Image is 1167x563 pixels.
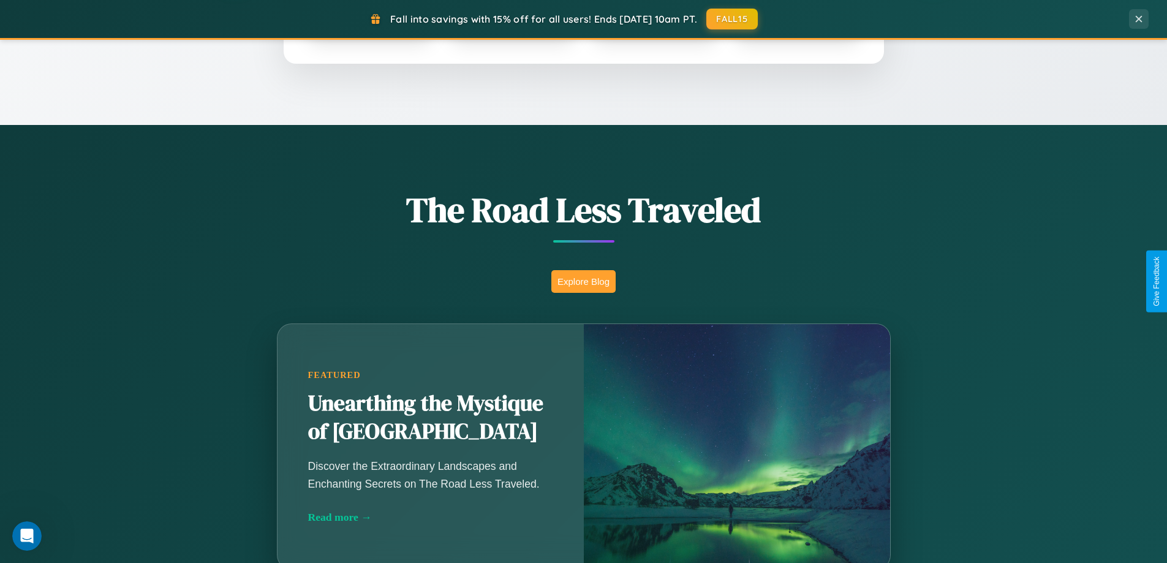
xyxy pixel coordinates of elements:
button: FALL15 [706,9,758,29]
button: Explore Blog [551,270,616,293]
h2: Unearthing the Mystique of [GEOGRAPHIC_DATA] [308,390,553,446]
span: Fall into savings with 15% off for all users! Ends [DATE] 10am PT. [390,13,697,25]
h1: The Road Less Traveled [216,186,951,233]
p: Discover the Extraordinary Landscapes and Enchanting Secrets on The Road Less Traveled. [308,458,553,492]
iframe: Intercom live chat [12,521,42,551]
div: Featured [308,370,553,380]
div: Read more → [308,511,553,524]
div: Give Feedback [1152,257,1161,306]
